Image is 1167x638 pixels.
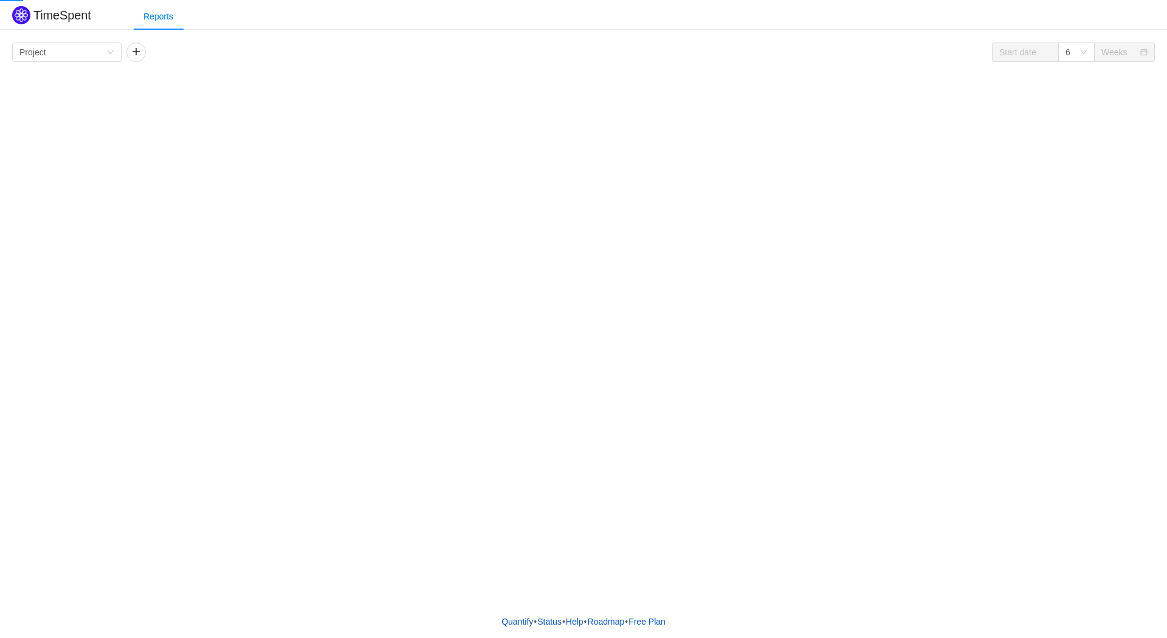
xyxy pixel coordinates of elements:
a: Status [537,612,562,631]
div: Reports [134,3,183,30]
input: Start date [992,43,1059,62]
a: Help [565,612,584,631]
a: Quantify [501,612,534,631]
i: icon: down [107,49,114,57]
button: icon: plus [126,43,146,62]
i: icon: calendar [1140,49,1148,57]
span: • [625,617,628,626]
img: Quantify logo [12,6,30,24]
h2: TimeSpent [33,9,91,22]
span: • [534,617,537,626]
span: • [562,617,565,626]
a: Roadmap [587,612,625,631]
span: • [584,617,587,626]
div: 6 [1065,43,1070,61]
div: Project [19,43,46,61]
i: icon: down [1080,49,1087,57]
div: Weeks [1101,43,1127,61]
button: Free Plan [628,612,666,631]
